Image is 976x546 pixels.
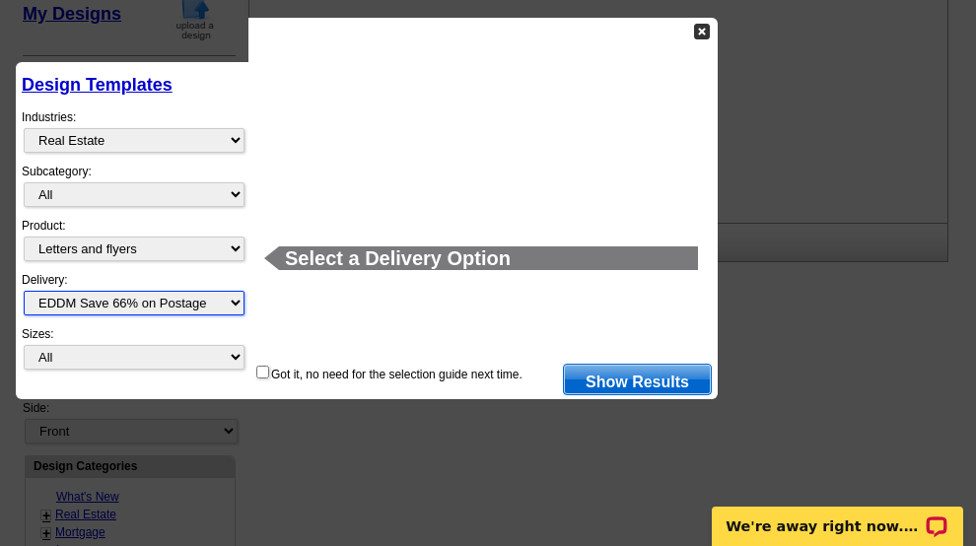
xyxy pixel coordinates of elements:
div: Sizes: [22,325,243,379]
a: Show Results [563,364,712,395]
img: Close [694,24,710,39]
div: Delivery: [22,271,243,325]
div: Subcategory: [22,163,243,217]
h1: Select a Delivery Option [279,246,698,269]
iframe: LiveChat chat widget [699,484,976,546]
div: Product: [22,217,243,271]
div: Got it, no need for the selection guide next time. [254,364,523,383]
div: Industries: [22,99,243,163]
a: Design Templates [22,75,173,95]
